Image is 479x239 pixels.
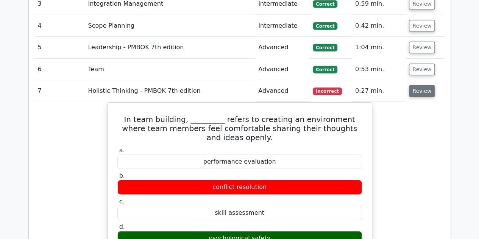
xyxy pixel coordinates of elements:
[352,59,406,80] td: 0:53 min.
[313,66,337,73] span: Correct
[35,80,85,102] td: 7
[352,80,406,102] td: 0:27 min.
[255,15,310,37] td: Intermediate
[35,15,85,37] td: 4
[85,59,255,80] td: Team
[85,37,255,58] td: Leadership - PMBOK 7th edition
[409,85,435,97] button: Review
[119,198,125,205] span: c.
[255,59,310,80] td: Advanced
[409,20,435,32] button: Review
[255,80,310,102] td: Advanced
[119,172,125,179] span: b.
[409,42,435,53] button: Review
[35,37,85,58] td: 5
[352,15,406,37] td: 0:42 min.
[117,115,363,142] h5: In team building, _________ refers to creating an environment where team members feel comfortable...
[35,59,85,80] td: 6
[313,87,342,95] span: Incorrect
[85,80,255,102] td: Holistic Thinking - PMBOK 7th edition
[409,64,435,75] button: Review
[255,37,310,58] td: Advanced
[119,147,125,154] span: a.
[119,223,125,230] span: d.
[313,22,337,30] span: Correct
[117,180,362,195] div: conflict resolution
[313,0,337,8] span: Correct
[117,206,362,220] div: skill assessment
[85,15,255,37] td: Scope Planning
[313,44,337,52] span: Correct
[117,155,362,169] div: performance evaluation
[352,37,406,58] td: 1:04 min.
